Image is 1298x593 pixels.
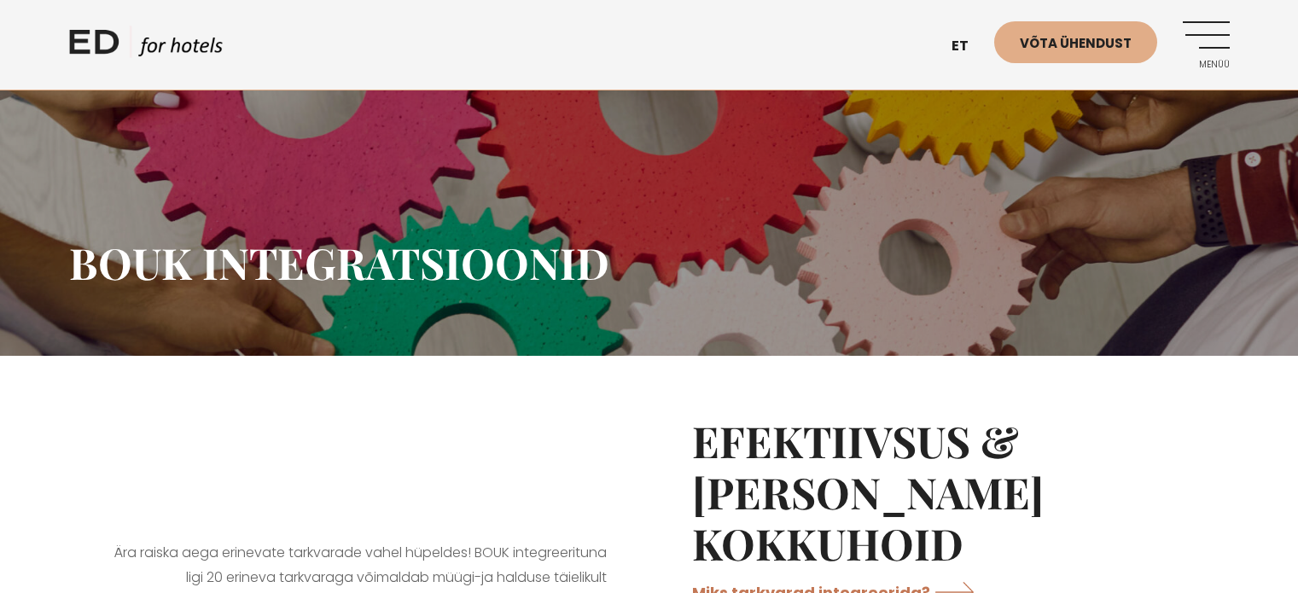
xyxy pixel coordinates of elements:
a: et [943,26,994,67]
a: ED HOTELS [69,26,223,68]
h2: EFEKTIIVSUS & [PERSON_NAME] KOKKUHOID [692,416,1187,569]
a: Menüü [1183,21,1230,68]
span: BOUK Integratsioonid [69,234,609,291]
a: Võta ühendust [994,21,1157,63]
span: Menüü [1183,60,1230,70]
